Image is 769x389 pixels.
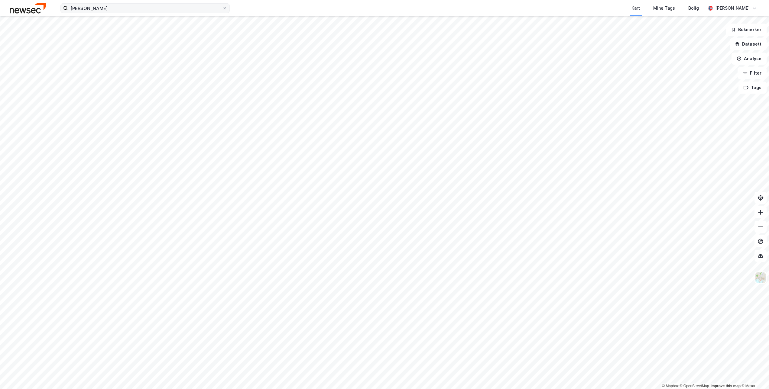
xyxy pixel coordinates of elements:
[738,67,767,79] button: Filter
[715,5,750,12] div: [PERSON_NAME]
[732,53,767,65] button: Analyse
[631,5,640,12] div: Kart
[730,38,767,50] button: Datasett
[739,360,769,389] div: Kontrollprogram for chat
[739,360,769,389] iframe: Chat Widget
[680,384,709,388] a: OpenStreetMap
[662,384,679,388] a: Mapbox
[755,272,766,283] img: Z
[726,24,767,36] button: Bokmerker
[68,4,222,13] input: Søk på adresse, matrikkel, gårdeiere, leietakere eller personer
[688,5,699,12] div: Bolig
[10,3,46,13] img: newsec-logo.f6e21ccffca1b3a03d2d.png
[738,82,767,94] button: Tags
[711,384,741,388] a: Improve this map
[653,5,675,12] div: Mine Tags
